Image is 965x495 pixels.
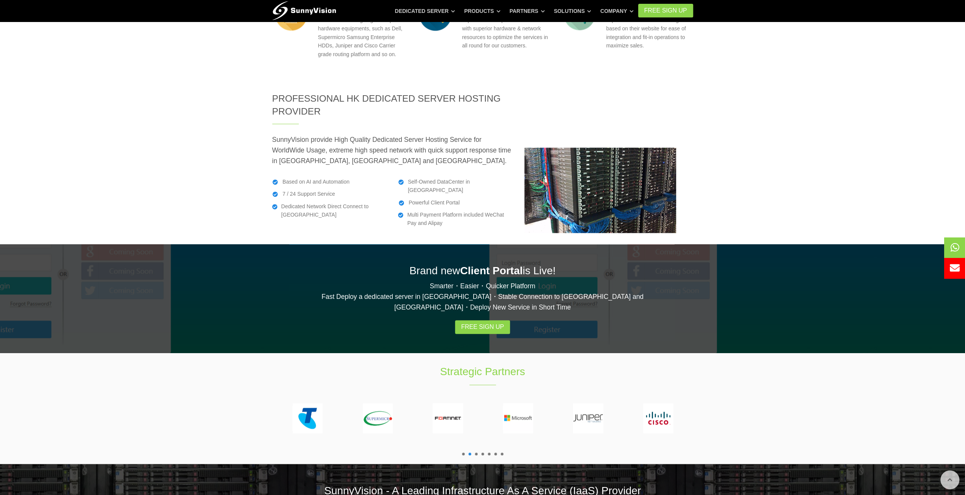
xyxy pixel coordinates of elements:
h2: Professional HK Dedicated Server Hosting Provider [272,92,513,118]
li: Based on AI and Automation [272,178,387,186]
a: Solutions [554,4,591,18]
p: SunnyVision operates and offers service with cutting edge enterprise hardware equipments, such as... [318,8,405,58]
h1: Strategic Partners [356,364,609,379]
h2: Brand new is Live! [272,263,693,278]
img: fortinet-150.png [433,403,463,433]
img: cisco-150.png [643,403,673,433]
a: Company [600,4,634,18]
li: Self-Owned DataCenter in [GEOGRAPHIC_DATA] [398,178,513,195]
p: SunnyVision provide High Quality Dedicated Server Hosting Service for WorldWide Usage, extreme hi... [272,134,513,166]
img: SunnyVision HK DataCenter - Server Rack [524,148,676,233]
a: Free Sign Up [455,320,510,334]
li: Multi Payment Platform included WeChat Pay and Alipay [398,211,513,228]
a: Products [464,4,501,18]
strong: Client Portal [460,265,523,277]
img: supermicro-150.png [362,403,393,433]
p: Partners can fully-utilize our API to implement white-label reselling based on their website for ... [606,8,693,50]
p: Team of professionals plan, implement and operate the business with superior hardware & network r... [462,8,549,50]
img: telstra-150.png [292,403,323,433]
li: 7 / 24 Support Service [272,190,387,198]
li: Dedicated Network Direct Connect to [GEOGRAPHIC_DATA] [272,202,387,219]
li: Powerful Client Portal [398,198,513,207]
a: FREE Sign Up [638,4,693,17]
a: Dedicated Server [395,4,455,18]
a: Partners [510,4,545,18]
p: Smarter・Easier・Quicker Platform Fast Deploy a dedicated server in [GEOGRAPHIC_DATA]・Stable Connec... [272,281,693,313]
img: microsoft-150.png [503,403,533,433]
img: juniper-150.png [573,403,603,433]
